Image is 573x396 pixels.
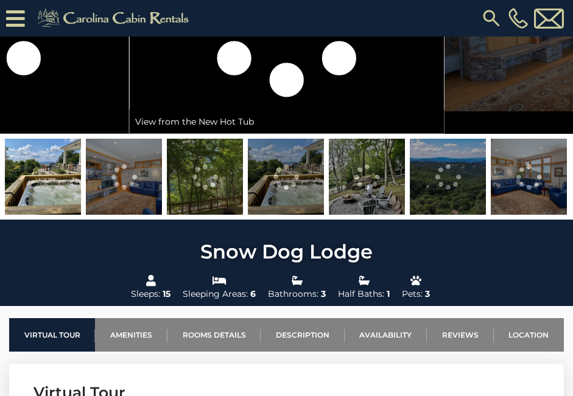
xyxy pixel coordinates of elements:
[5,139,81,215] img: 163275114
[261,318,344,352] a: Description
[167,318,261,352] a: Rooms Details
[31,6,199,30] img: Khaki-logo.png
[129,109,445,134] div: View from the New Hot Tub
[505,8,531,29] a: [PHONE_NUMBER]
[9,318,95,352] a: Virtual Tour
[480,7,502,29] img: search-regular.svg
[427,318,493,352] a: Reviews
[345,318,427,352] a: Availability
[410,139,486,215] img: 163275117
[329,139,405,215] img: 163275110
[167,139,243,215] img: 163275162
[248,139,324,215] img: 163275116
[86,139,162,215] img: 163275115
[491,139,567,215] img: 163275118
[494,318,564,352] a: Location
[95,318,167,352] a: Amenities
